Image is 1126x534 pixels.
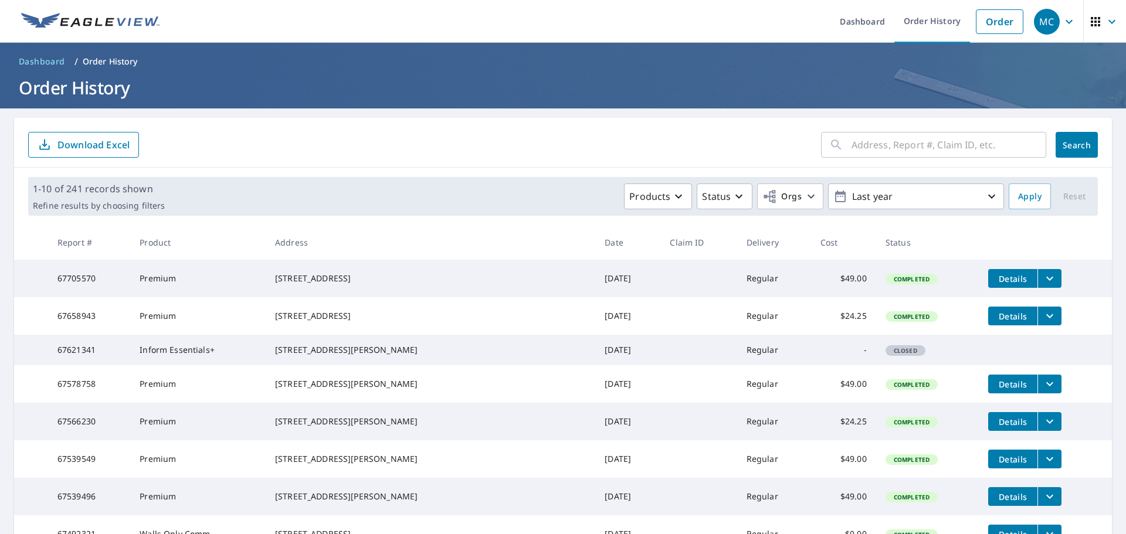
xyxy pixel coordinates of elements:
span: Completed [887,275,937,283]
span: Details [995,379,1030,390]
td: Premium [130,478,266,515]
td: 67578758 [48,365,130,403]
th: Delivery [737,225,811,260]
button: detailsBtn-67566230 [988,412,1037,431]
div: [STREET_ADDRESS][PERSON_NAME] [275,344,586,356]
span: Closed [887,346,924,355]
td: 67539496 [48,478,130,515]
p: Download Excel [57,138,130,151]
p: Refine results by choosing filters [33,200,165,211]
td: 67621341 [48,335,130,365]
td: Premium [130,440,266,478]
li: / [74,55,78,69]
td: Regular [737,260,811,297]
p: Status [702,189,731,203]
button: Orgs [757,183,823,209]
td: $24.25 [811,297,876,335]
span: Details [995,273,1030,284]
td: $24.25 [811,403,876,440]
span: Apply [1018,189,1042,204]
td: 67658943 [48,297,130,335]
td: Regular [737,297,811,335]
button: Last year [828,183,1004,209]
td: 67539549 [48,440,130,478]
td: 67705570 [48,260,130,297]
p: Order History [83,56,138,67]
td: Regular [737,478,811,515]
span: Completed [887,418,937,426]
button: filesDropdownBtn-67705570 [1037,269,1061,288]
input: Address, Report #, Claim ID, etc. [852,128,1046,161]
button: filesDropdownBtn-67539496 [1037,487,1061,506]
div: [STREET_ADDRESS][PERSON_NAME] [275,416,586,427]
span: Details [995,416,1030,427]
td: [DATE] [595,440,660,478]
button: Apply [1009,183,1051,209]
th: Product [130,225,266,260]
a: Dashboard [14,52,70,71]
span: Completed [887,312,937,321]
td: [DATE] [595,478,660,515]
span: Completed [887,493,937,501]
span: Search [1065,140,1088,151]
a: Order [976,9,1023,34]
td: Regular [737,365,811,403]
td: $49.00 [811,260,876,297]
td: [DATE] [595,335,660,365]
button: detailsBtn-67539496 [988,487,1037,506]
th: Address [266,225,595,260]
button: Products [624,183,692,209]
td: Premium [130,260,266,297]
td: [DATE] [595,365,660,403]
td: Premium [130,297,266,335]
span: Details [995,491,1030,502]
img: EV Logo [21,13,160,30]
td: Regular [737,440,811,478]
th: Status [876,225,979,260]
p: Last year [847,186,985,207]
td: 67566230 [48,403,130,440]
p: Products [629,189,670,203]
span: Orgs [762,189,802,204]
button: detailsBtn-67578758 [988,375,1037,393]
button: filesDropdownBtn-67658943 [1037,307,1061,325]
th: Date [595,225,660,260]
button: Status [697,183,752,209]
button: detailsBtn-67539549 [988,450,1037,468]
div: [STREET_ADDRESS] [275,310,586,322]
button: filesDropdownBtn-67539549 [1037,450,1061,468]
button: detailsBtn-67705570 [988,269,1037,288]
button: filesDropdownBtn-67578758 [1037,375,1061,393]
div: [STREET_ADDRESS][PERSON_NAME] [275,491,586,502]
div: MC [1034,9,1060,35]
td: - [811,335,876,365]
button: detailsBtn-67658943 [988,307,1037,325]
button: filesDropdownBtn-67566230 [1037,412,1061,431]
td: Regular [737,335,811,365]
td: [DATE] [595,260,660,297]
div: [STREET_ADDRESS][PERSON_NAME] [275,453,586,465]
span: Completed [887,380,937,389]
td: Premium [130,403,266,440]
span: Completed [887,455,937,464]
h1: Order History [14,76,1112,100]
p: 1-10 of 241 records shown [33,182,165,196]
button: Search [1056,132,1098,158]
td: $49.00 [811,440,876,478]
td: Premium [130,365,266,403]
div: [STREET_ADDRESS] [275,273,586,284]
div: [STREET_ADDRESS][PERSON_NAME] [275,378,586,390]
span: Details [995,454,1030,465]
td: $49.00 [811,478,876,515]
th: Report # [48,225,130,260]
th: Cost [811,225,876,260]
td: [DATE] [595,403,660,440]
span: Dashboard [19,56,65,67]
td: [DATE] [595,297,660,335]
td: Inform Essentials+ [130,335,266,365]
td: $49.00 [811,365,876,403]
nav: breadcrumb [14,52,1112,71]
td: Regular [737,403,811,440]
button: Download Excel [28,132,139,158]
th: Claim ID [660,225,737,260]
